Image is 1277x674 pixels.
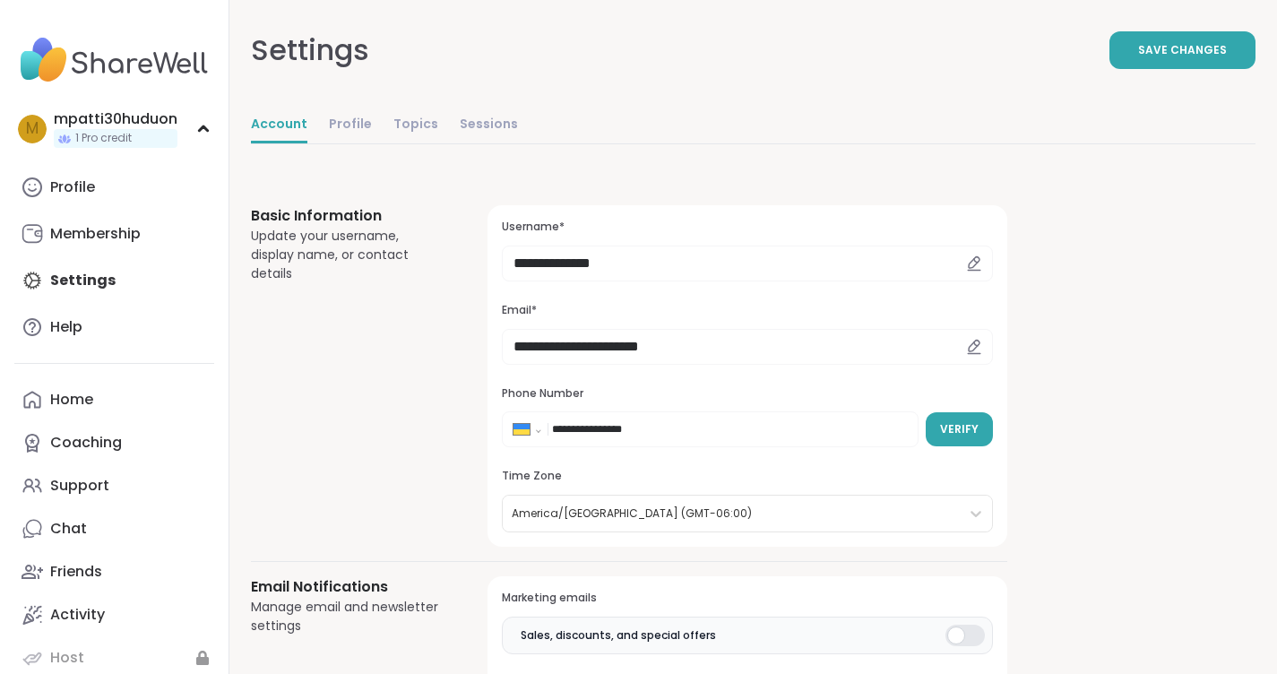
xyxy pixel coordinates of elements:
div: Manage email and newsletter settings [251,598,444,635]
button: Verify [926,412,993,446]
div: Settings [251,29,369,72]
h3: Username* [502,220,993,235]
a: Membership [14,212,214,255]
h3: Marketing emails [502,591,993,606]
div: Update your username, display name, or contact details [251,227,444,283]
a: Support [14,464,214,507]
button: Save Changes [1109,31,1255,69]
div: Host [50,648,84,668]
div: Home [50,390,93,410]
div: Support [50,476,109,496]
a: Sessions [460,108,518,143]
a: Coaching [14,421,214,464]
span: Save Changes [1138,42,1227,58]
a: Topics [393,108,438,143]
span: m [26,117,39,141]
a: Home [14,378,214,421]
span: Verify [940,421,979,437]
div: mpatti30huduon [54,109,177,129]
h3: Time Zone [502,469,993,484]
a: Activity [14,593,214,636]
span: 1 Pro credit [75,131,132,146]
div: Help [50,317,82,337]
span: Sales, discounts, and special offers [521,627,716,644]
div: Activity [50,605,105,625]
h3: Basic Information [251,205,444,227]
a: Chat [14,507,214,550]
a: Friends [14,550,214,593]
div: Chat [50,519,87,539]
a: Help [14,306,214,349]
h3: Phone Number [502,386,993,402]
a: Account [251,108,307,143]
a: Profile [329,108,372,143]
div: Coaching [50,433,122,453]
div: Membership [50,224,141,244]
img: ShareWell Nav Logo [14,29,214,91]
div: Friends [50,562,102,582]
a: Profile [14,166,214,209]
h3: Email Notifications [251,576,444,598]
h3: Email* [502,303,993,318]
div: Profile [50,177,95,197]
